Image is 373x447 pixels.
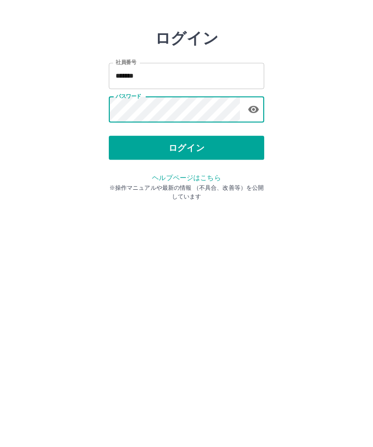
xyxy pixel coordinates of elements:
label: 社員番号 [116,91,136,98]
a: ヘルプページはこちら [152,206,220,214]
h2: ログイン [155,61,219,80]
label: パスワード [116,125,141,132]
p: ※操作マニュアルや最新の情報 （不具合、改善等）を公開しています [109,215,264,233]
button: ログイン [109,168,264,192]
